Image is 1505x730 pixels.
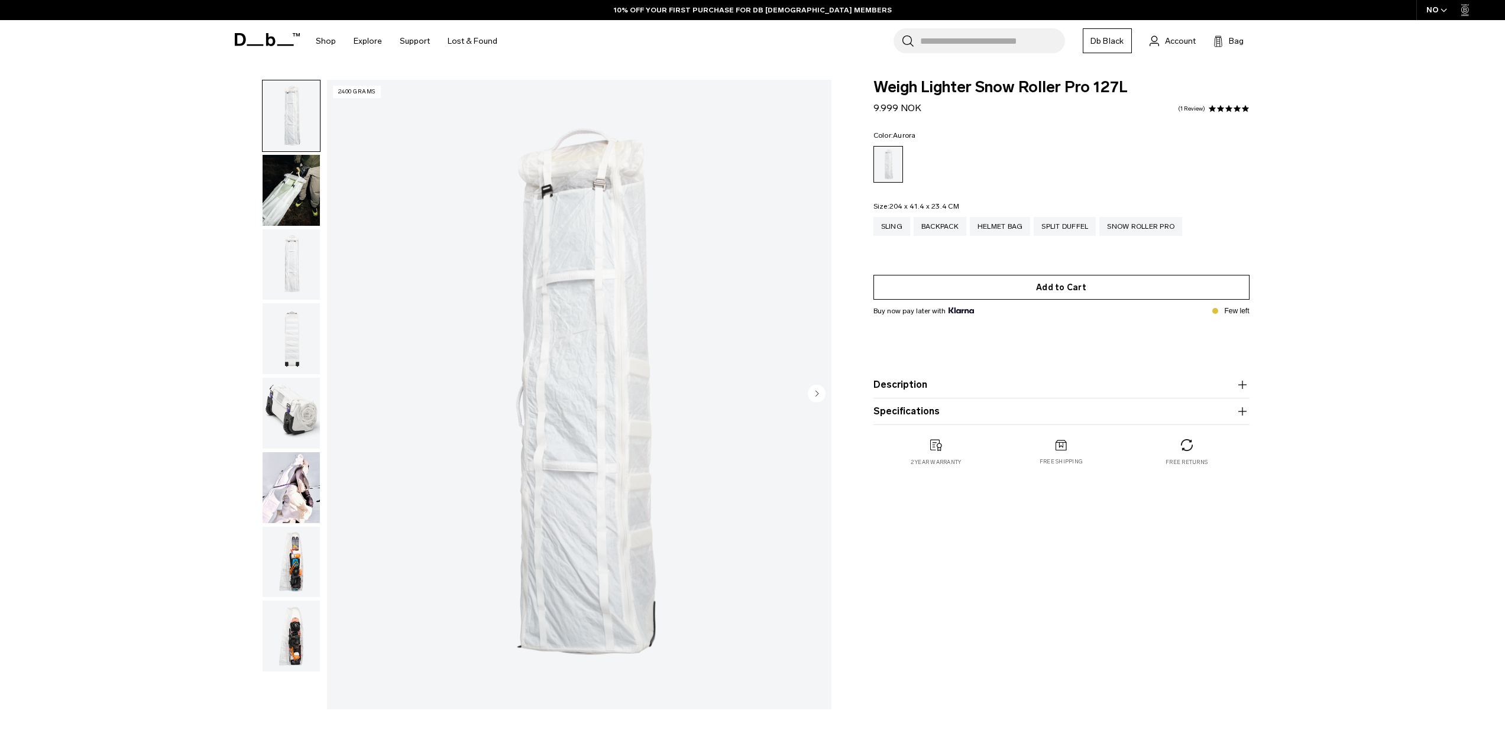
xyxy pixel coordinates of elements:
img: Weigh_Lighter_Snow_Roller_Pro_127L_1.png [263,80,320,151]
button: Weigh_Lighter_Snow_Roller_Pro_127L_5.png [262,600,321,672]
img: Weigh_Lighter_snow_Roller_Lifestyle.png [263,155,320,226]
a: Lost & Found [448,20,497,62]
button: Weigh Lighter Snow Roller Pro 127L Aurora [262,452,321,524]
button: Add to Cart [873,275,1250,300]
button: Weigh_Lighter_Snow_Roller_Pro_127L_1.png [262,80,321,152]
button: Weigh_Lighter_snow_Roller_Lifestyle.png [262,154,321,226]
span: Buy now pay later with [873,306,974,316]
p: Free returns [1166,458,1208,466]
p: Free shipping [1040,458,1083,466]
button: Weigh_Lighter_Snow_Roller_Pro_127L_2.png [262,229,321,301]
img: Weigh_Lighter_Snow_Roller_Pro_127L_2.png [263,229,320,300]
span: Weigh Lighter Snow Roller Pro 127L [873,80,1250,95]
span: 204 x 41.4 x 23.4 CM [889,202,959,210]
a: Split Duffel [1034,217,1096,236]
a: Helmet Bag [970,217,1031,236]
a: Aurora [873,146,903,183]
a: Db Black [1083,28,1132,53]
a: Support [400,20,430,62]
legend: Size: [873,203,959,210]
img: Weigh_Lighter_Snow_Roller_Pro_127L_6.png [263,527,320,598]
button: Next slide [808,384,826,404]
a: 1 reviews [1178,106,1205,112]
li: 1 / 8 [327,80,831,709]
span: Aurora [893,131,916,139]
span: Account [1165,35,1196,47]
img: Weigh_Lighter_Snow_Roller_Pro_127L_5.png [263,601,320,671]
p: 2400 grams [333,86,381,98]
a: Account [1150,34,1196,48]
span: 9.999 NOK [873,102,921,113]
legend: Color: [873,132,916,139]
a: Shop [316,20,336,62]
img: {"height" => 20, "alt" => "Klarna"} [949,307,974,313]
button: Weigh_Lighter_Snow_Roller_Pro_127L_6.png [262,526,321,598]
a: Snow Roller Pro [1099,217,1182,236]
button: Specifications [873,404,1250,418]
button: Bag [1213,34,1244,48]
a: Sling [873,217,910,236]
p: 2 year warranty [911,458,962,466]
a: Backpack [914,217,966,236]
nav: Main Navigation [307,20,506,62]
a: Explore [354,20,382,62]
img: Weigh_Lighter_Snow_Roller_Pro_127L_4.png [263,378,320,449]
button: Weigh_Lighter_Snow_Roller_Pro_127L_4.png [262,377,321,449]
img: Weigh_Lighter_Snow_Roller_Pro_127L_1.png [327,80,831,709]
span: Bag [1229,35,1244,47]
p: Few left [1224,306,1249,316]
button: Description [873,378,1250,392]
img: Weigh_Lighter_Snow_Roller_Pro_127L_3.png [263,303,320,374]
a: 10% OFF YOUR FIRST PURCHASE FOR DB [DEMOGRAPHIC_DATA] MEMBERS [614,5,892,15]
img: Weigh Lighter Snow Roller Pro 127L Aurora [263,452,320,523]
button: Weigh_Lighter_Snow_Roller_Pro_127L_3.png [262,303,321,375]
